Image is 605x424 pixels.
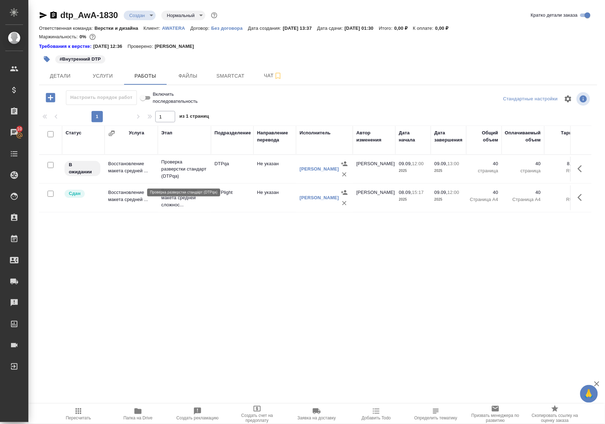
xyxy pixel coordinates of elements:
[211,26,248,31] p: Без договора
[171,72,205,80] span: Файлы
[39,11,48,19] button: Скопировать ссылку для ЯМессенджера
[470,160,498,167] p: 40
[43,72,77,80] span: Детали
[60,10,118,20] a: dtp_AwA-1830
[501,94,560,105] div: split button
[13,125,26,133] span: 10
[161,158,207,180] p: Проверка разверстки стандарт (DTPqa)
[2,124,27,141] a: 10
[548,196,576,203] p: RUB
[211,157,254,182] td: DTPqa
[412,190,424,195] p: 15:17
[153,91,217,105] span: Включить последовательность
[39,43,93,50] a: Требования к верстке:
[573,160,590,177] button: Здесь прячутся важные кнопки
[161,11,205,20] div: Создан
[211,25,248,31] a: Без договора
[399,129,427,144] div: Дата начала
[108,130,115,137] button: Сгруппировать
[128,72,162,80] span: Работы
[210,11,219,20] button: Доп статусы указывают на важность/срочность заказа
[531,12,578,19] span: Кратко детали заказа
[124,11,156,20] div: Создан
[88,32,97,41] button: 967.60 RUB;
[274,72,282,80] svg: Подписаться
[580,385,598,403] button: 🙏
[379,26,394,31] p: Итого:
[448,190,459,195] p: 12:00
[49,11,58,19] button: Скопировать ссылку
[39,34,79,39] p: Маржинальность:
[317,26,344,31] p: Дата сдачи:
[434,167,463,174] p: 2025
[339,187,350,198] button: Назначить
[339,198,350,208] button: Удалить
[300,195,339,200] a: [PERSON_NAME]
[128,43,155,50] p: Проверено:
[434,190,448,195] p: 09.09,
[129,129,144,136] div: Услуга
[470,196,498,203] p: Страница А4
[505,129,541,144] div: Оплачиваемый объем
[254,157,296,182] td: Не указан
[60,56,101,63] p: #Внутренний DTP
[356,129,392,144] div: Автор изменения
[283,26,317,31] p: [DATE] 13:37
[353,157,395,182] td: [PERSON_NAME]
[215,129,251,136] div: Подразделение
[41,90,60,105] button: Добавить работу
[95,26,144,31] p: Верстки и дизайна
[548,160,576,167] p: 8,19
[55,56,106,62] span: Внутренний DTP
[69,161,96,175] p: В ожидании
[577,92,592,106] span: Посмотреть информацию
[254,185,296,210] td: Не указан
[505,189,541,196] p: 40
[548,167,576,174] p: RUB
[339,169,350,180] button: Удалить
[257,129,293,144] div: Направление перевода
[470,129,498,144] div: Общий объем
[448,161,459,166] p: 13:00
[213,72,248,80] span: Smartcat
[79,34,88,39] p: 0%
[93,43,128,50] p: [DATE] 12:36
[39,26,95,31] p: Ответственная команда:
[505,167,541,174] p: страница
[413,26,435,31] p: К оплате:
[161,187,207,208] p: Восстановление макета средней сложнос...
[505,196,541,203] p: Страница А4
[435,26,454,31] p: 0,00 ₽
[162,25,190,31] a: AWATERA
[412,161,424,166] p: 12:00
[399,161,412,166] p: 09.09,
[39,51,55,67] button: Добавить тэг
[256,71,290,80] span: Чат
[434,161,448,166] p: 09.09,
[69,190,81,197] p: Сдан
[165,12,197,18] button: Нормальный
[399,167,427,174] p: 2025
[64,189,101,199] div: Менеджер проверил работу исполнителя, передает ее на следующий этап
[248,26,283,31] p: Дата создания:
[353,185,395,210] td: [PERSON_NAME]
[434,196,463,203] p: 2025
[86,72,120,80] span: Услуги
[573,189,590,206] button: Здесь прячутся важные кнопки
[39,43,93,50] div: Нажми, чтобы открыть папку с инструкцией
[561,129,576,136] div: Тариф
[434,129,463,144] div: Дата завершения
[179,112,209,122] span: из 1 страниц
[127,12,147,18] button: Создан
[394,26,413,31] p: 0,00 ₽
[105,157,158,182] td: Восстановление макета средней ...
[583,386,595,401] span: 🙏
[190,26,211,31] p: Договор:
[399,190,412,195] p: 08.09,
[161,129,172,136] div: Этап
[155,43,199,50] p: [PERSON_NAME]
[162,26,190,31] p: AWATERA
[560,90,577,107] span: Настроить таблицу
[470,167,498,174] p: страница
[300,129,331,136] div: Исполнитель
